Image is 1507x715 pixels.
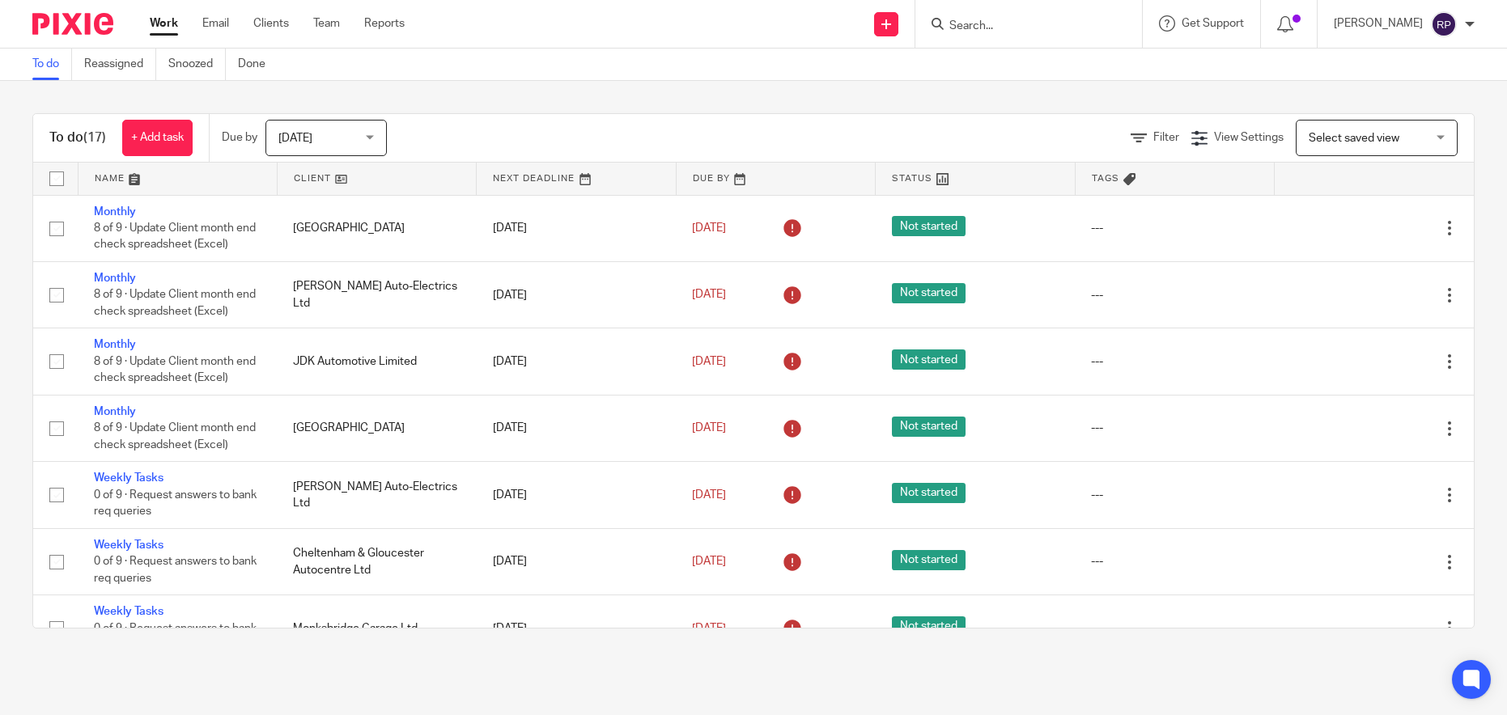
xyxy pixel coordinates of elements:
[477,328,676,395] td: [DATE]
[1091,220,1258,236] div: ---
[94,422,256,451] span: 8 of 9 · Update Client month end check spreadsheet (Excel)
[692,290,726,301] span: [DATE]
[94,206,136,218] a: Monthly
[83,131,106,144] span: (17)
[32,13,113,35] img: Pixie
[94,489,257,518] span: 0 of 9 · Request answers to bank req queries
[94,606,163,617] a: Weekly Tasks
[222,129,257,146] p: Due by
[892,483,966,503] span: Not started
[94,273,136,284] a: Monthly
[892,417,966,437] span: Not started
[892,616,966,637] span: Not started
[692,356,726,367] span: [DATE]
[84,49,156,80] a: Reassigned
[948,19,1093,34] input: Search
[94,356,256,384] span: 8 of 9 · Update Client month end check spreadsheet (Excel)
[32,49,72,80] a: To do
[150,15,178,32] a: Work
[1091,553,1258,569] div: ---
[94,472,163,484] a: Weekly Tasks
[892,283,966,303] span: Not started
[278,133,312,144] span: [DATE]
[1091,353,1258,370] div: ---
[277,462,476,528] td: [PERSON_NAME] Auto-Electrics Ltd
[1153,132,1179,143] span: Filter
[277,195,476,261] td: [GEOGRAPHIC_DATA]
[1182,18,1244,29] span: Get Support
[94,339,136,350] a: Monthly
[477,261,676,328] td: [DATE]
[1431,11,1457,37] img: svg%3E
[892,550,966,570] span: Not started
[1091,287,1258,303] div: ---
[94,623,257,651] span: 0 of 9 · Request answers to bank req queries
[692,422,726,434] span: [DATE]
[892,216,966,236] span: Not started
[122,120,193,156] a: + Add task
[313,15,340,32] a: Team
[277,261,476,328] td: [PERSON_NAME] Auto-Electrics Ltd
[692,556,726,567] span: [DATE]
[1214,132,1284,143] span: View Settings
[238,49,278,80] a: Done
[277,395,476,461] td: [GEOGRAPHIC_DATA]
[1092,174,1119,183] span: Tags
[253,15,289,32] a: Clients
[477,195,676,261] td: [DATE]
[1091,420,1258,436] div: ---
[692,623,726,634] span: [DATE]
[94,406,136,417] a: Monthly
[692,222,726,234] span: [DATE]
[364,15,405,32] a: Reports
[49,129,106,146] h1: To do
[477,595,676,662] td: [DATE]
[94,222,256,251] span: 8 of 9 · Update Client month end check spreadsheet (Excel)
[477,395,676,461] td: [DATE]
[277,328,476,395] td: JDK Automotive Limited
[94,290,256,318] span: 8 of 9 · Update Client month end check spreadsheet (Excel)
[892,349,966,370] span: Not started
[692,489,726,501] span: [DATE]
[94,539,163,551] a: Weekly Tasks
[202,15,229,32] a: Email
[1091,620,1258,637] div: ---
[1309,133,1399,144] span: Select saved view
[94,556,257,584] span: 0 of 9 · Request answers to bank req queries
[277,528,476,594] td: Cheltenham & Gloucester Autocentre Ltd
[1334,15,1423,32] p: [PERSON_NAME]
[477,528,676,594] td: [DATE]
[277,595,476,662] td: Monksbridge Garage Ltd
[1091,487,1258,503] div: ---
[477,462,676,528] td: [DATE]
[168,49,226,80] a: Snoozed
